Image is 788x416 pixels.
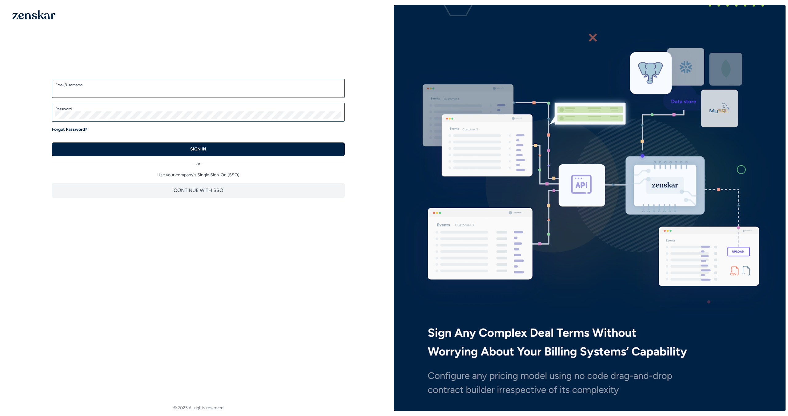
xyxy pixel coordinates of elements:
button: CONTINUE WITH SSO [52,183,345,198]
label: Email/Username [55,82,341,87]
label: Password [55,106,341,111]
p: Use your company's Single Sign-On (SSO) [52,172,345,178]
footer: © 2023 All rights reserved [2,405,394,411]
a: Forgot Password? [52,126,87,133]
p: SIGN IN [190,146,206,152]
div: or [52,156,345,167]
img: 1OGAJ2xQqyY4LXKgY66KYq0eOWRCkrZdAb3gUhuVAqdWPZE9SRJmCz+oDMSn4zDLXe31Ii730ItAGKgCKgCCgCikA4Av8PJUP... [12,10,55,19]
button: SIGN IN [52,142,345,156]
